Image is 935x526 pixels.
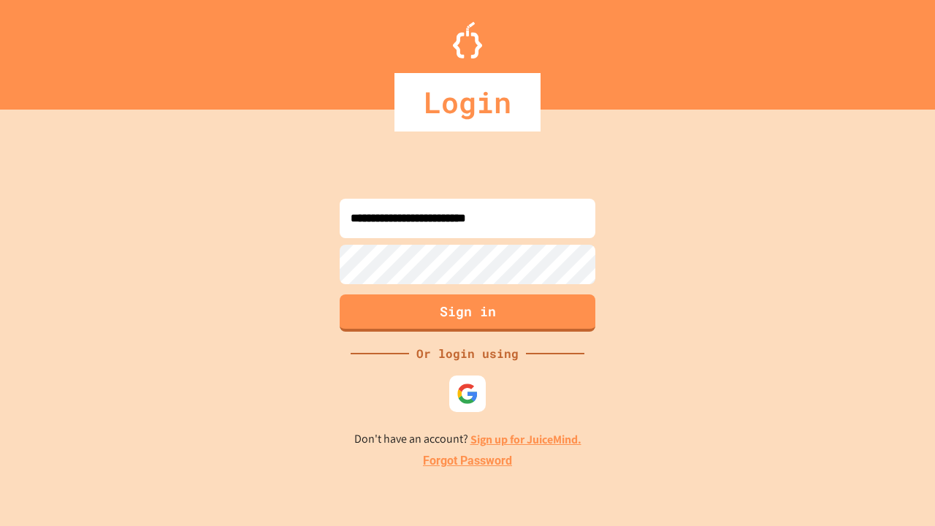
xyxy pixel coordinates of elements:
button: Sign in [340,294,595,332]
div: Or login using [409,345,526,362]
div: Login [394,73,541,131]
img: Logo.svg [453,22,482,58]
img: google-icon.svg [457,383,478,405]
p: Don't have an account? [354,430,581,449]
a: Forgot Password [423,452,512,470]
a: Sign up for JuiceMind. [470,432,581,447]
